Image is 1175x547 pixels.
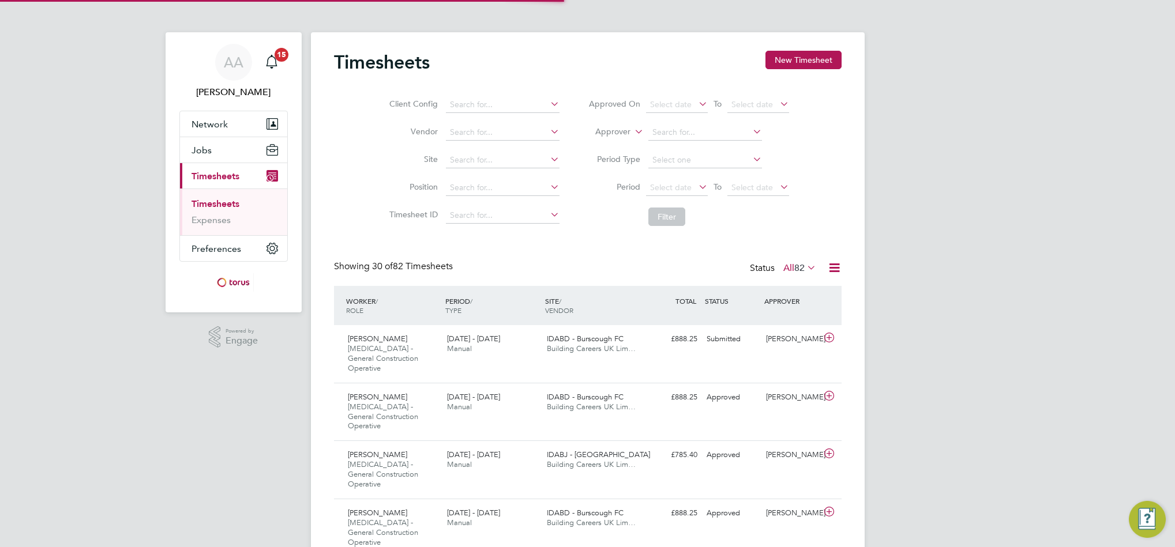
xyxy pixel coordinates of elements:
[446,180,560,196] input: Search for...
[192,198,239,209] a: Timesheets
[348,402,418,431] span: [MEDICAL_DATA] - General Construction Operative
[731,99,773,110] span: Select date
[180,163,287,188] button: Timesheets
[710,96,725,111] span: To
[765,51,842,69] button: New Timesheet
[447,508,500,518] span: [DATE] - [DATE]
[710,179,725,194] span: To
[545,305,573,315] span: VENDOR
[702,504,762,523] div: Approved
[348,459,418,489] span: [MEDICAL_DATA] - General Construction Operative
[650,99,692,110] span: Select date
[547,459,636,469] span: Building Careers UK Lim…
[702,388,762,407] div: Approved
[348,392,407,402] span: [PERSON_NAME]
[702,291,762,311] div: STATUS
[442,291,542,320] div: PERIOD
[547,508,624,518] span: IDABD - Burscough FC
[447,392,500,402] span: [DATE] - [DATE]
[275,48,288,62] span: 15
[1129,501,1166,538] button: Engage Resource Center
[213,273,253,292] img: torus-logo-retina.png
[334,261,455,273] div: Showing
[226,336,258,346] span: Engage
[179,85,288,99] span: Andy Armer
[179,273,288,292] a: Go to home page
[447,402,472,412] span: Manual
[446,97,560,113] input: Search for...
[648,125,762,141] input: Search for...
[372,261,453,272] span: 82 Timesheets
[386,182,438,192] label: Position
[166,32,302,312] nav: Main navigation
[192,171,239,182] span: Timesheets
[446,208,560,224] input: Search for...
[446,152,560,168] input: Search for...
[348,518,418,547] span: [MEDICAL_DATA] - General Construction Operative
[650,182,692,193] span: Select date
[547,334,624,344] span: IDABD - Burscough FC
[348,334,407,344] span: [PERSON_NAME]
[588,154,640,164] label: Period Type
[761,504,821,523] div: [PERSON_NAME]
[446,125,560,141] input: Search for...
[761,446,821,465] div: [PERSON_NAME]
[226,326,258,336] span: Powered by
[447,334,500,344] span: [DATE] - [DATE]
[702,446,762,465] div: Approved
[761,388,821,407] div: [PERSON_NAME]
[224,55,243,70] span: AA
[445,305,461,315] span: TYPE
[348,508,407,518] span: [PERSON_NAME]
[447,450,500,459] span: [DATE] - [DATE]
[192,145,212,156] span: Jobs
[559,296,561,305] span: /
[750,261,819,277] div: Status
[547,392,624,402] span: IDABD - Burscough FC
[179,44,288,99] a: AA[PERSON_NAME]
[547,402,636,412] span: Building Careers UK Lim…
[386,99,438,109] label: Client Config
[731,182,773,193] span: Select date
[372,261,393,272] span: 30 of
[642,330,702,349] div: £888.25
[761,330,821,349] div: [PERSON_NAME]
[386,126,438,137] label: Vendor
[648,208,685,226] button: Filter
[260,44,283,81] a: 15
[675,296,696,305] span: TOTAL
[642,504,702,523] div: £888.25
[542,291,642,320] div: SITE
[642,446,702,465] div: £785.40
[348,450,407,459] span: [PERSON_NAME]
[386,209,438,220] label: Timesheet ID
[192,243,241,254] span: Preferences
[180,188,287,235] div: Timesheets
[376,296,378,305] span: /
[783,262,816,274] label: All
[794,262,805,274] span: 82
[547,450,650,459] span: IDABJ - [GEOGRAPHIC_DATA]
[343,291,443,320] div: WORKER
[702,330,762,349] div: Submitted
[346,305,363,315] span: ROLE
[447,459,472,469] span: Manual
[348,344,418,373] span: [MEDICAL_DATA] - General Construction Operative
[588,182,640,192] label: Period
[180,137,287,163] button: Jobs
[447,518,472,527] span: Manual
[192,119,228,130] span: Network
[192,214,231,225] a: Expenses
[588,99,640,109] label: Approved On
[547,518,636,527] span: Building Careers UK Lim…
[447,344,472,353] span: Manual
[579,126,630,138] label: Approver
[180,111,287,137] button: Network
[761,291,821,311] div: APPROVER
[334,51,430,74] h2: Timesheets
[470,296,472,305] span: /
[386,154,438,164] label: Site
[209,326,258,348] a: Powered byEngage
[547,344,636,353] span: Building Careers UK Lim…
[648,152,762,168] input: Select one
